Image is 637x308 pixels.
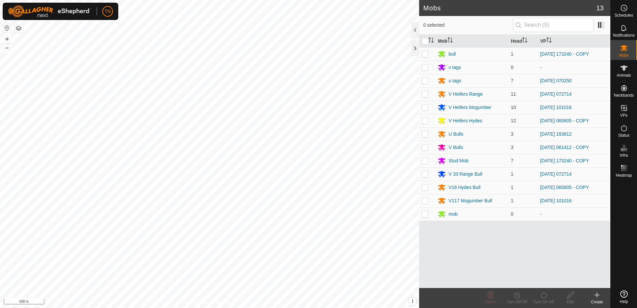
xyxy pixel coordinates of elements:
span: 1 [511,185,513,190]
a: [DATE] 101016 [540,105,572,110]
span: TN [105,8,111,15]
a: [DATE] 065805 - COPY [540,118,589,123]
span: 7 [511,78,513,83]
span: 12 [511,118,516,123]
span: Heatmap [616,173,632,177]
input: Search (S) [513,18,594,32]
div: V Heifers Mogumber [448,104,491,111]
p-sorticon: Activate to sort [447,38,453,44]
p-sorticon: Activate to sort [546,38,552,44]
div: V117 Mogumber Bull [448,197,492,204]
a: [DATE] 072714 [540,91,572,97]
span: Delete [485,300,496,304]
th: VP [537,35,610,48]
span: 1 [511,51,513,57]
th: Head [508,35,537,48]
span: Animals [617,73,631,77]
a: Privacy Policy [183,299,208,305]
span: 10 [511,105,516,110]
span: Notifications [613,33,635,37]
button: – [3,44,11,52]
button: Reset Map [3,24,11,32]
span: 0 [511,211,513,217]
p-sorticon: Activate to sort [522,38,527,44]
div: Turn Off VP [504,299,530,305]
button: + [3,35,11,43]
span: Neckbands [614,93,634,97]
a: [DATE] 061412 - COPY [540,145,589,150]
span: Schedules [614,13,633,17]
button: Map Layers [15,24,23,32]
span: 1 [511,171,513,177]
span: Help [620,300,628,304]
a: [DATE] 101016 [540,198,572,203]
h2: Mobs [423,4,596,12]
th: Mob [435,35,508,48]
a: Help [611,288,637,306]
span: 3 [511,145,513,150]
div: u tags [448,77,461,84]
a: [DATE] 173240 - COPY [540,158,589,163]
span: 11 [511,91,516,97]
a: [DATE] 065805 - COPY [540,185,589,190]
div: V Bulls [448,144,463,151]
div: U Bulls [448,131,463,138]
td: - [537,207,610,221]
a: [DATE] 070250 [540,78,572,83]
a: [DATE] 173240 - COPY [540,51,589,57]
a: [DATE] 072714 [540,171,572,177]
div: V Heifers Range [448,91,483,98]
span: Status [618,133,629,137]
span: 7 [511,158,513,163]
span: 3 [511,131,513,137]
div: Create [584,299,610,305]
div: V Heifers Hydes [448,117,482,124]
span: 13 [596,3,604,13]
div: Edit [557,299,584,305]
span: i [412,298,413,304]
span: 1 [511,198,513,203]
a: Contact Us [216,299,236,305]
span: VPs [620,113,627,117]
span: Mobs [619,53,629,57]
span: 0 [511,65,513,70]
div: bull [448,51,456,58]
span: 0 selected [423,22,513,29]
button: i [409,298,416,305]
div: V16 Hydes Bull [448,184,480,191]
div: v tags [448,64,461,71]
div: V 33 Range Bull [448,171,482,178]
div: mob [448,211,457,218]
img: Gallagher Logo [8,5,91,17]
div: Turn On VP [530,299,557,305]
div: Stud Mob [448,157,468,164]
a: [DATE] 183812 [540,131,572,137]
span: Infra [620,153,628,157]
td: - [537,61,610,74]
p-sorticon: Activate to sort [428,38,434,44]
